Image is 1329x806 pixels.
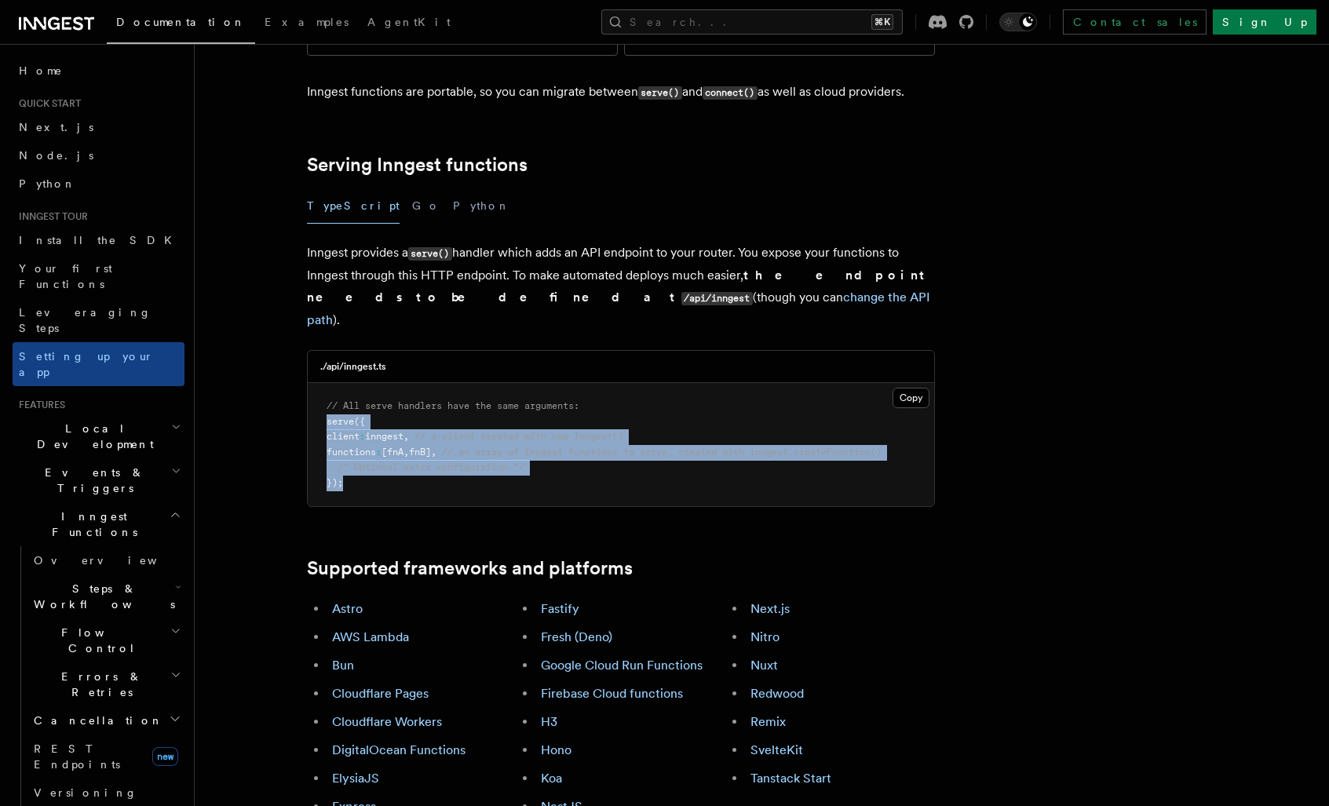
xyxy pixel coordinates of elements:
[13,509,170,540] span: Inngest Functions
[27,574,184,618] button: Steps & Workflows
[13,57,184,85] a: Home
[750,629,780,644] a: Nitro
[750,771,831,786] a: Tanstack Start
[541,771,562,786] a: Koa
[13,414,184,458] button: Local Development
[541,629,612,644] a: Fresh (Deno)
[320,360,386,373] h3: ./api/inngest.ts
[681,292,753,305] code: /api/inngest
[27,546,184,574] a: Overview
[255,5,358,42] a: Examples
[1063,9,1207,35] a: Contact sales
[358,5,460,42] a: AgentKit
[307,188,400,224] button: TypeScript
[19,149,93,162] span: Node.js
[13,141,184,170] a: Node.js
[327,416,354,427] span: serve
[19,306,152,334] span: Leveraging Steps
[332,686,429,701] a: Cloudflare Pages
[13,210,88,223] span: Inngest tour
[431,447,436,458] span: ,
[34,786,137,799] span: Versioning
[403,431,409,442] span: ,
[27,669,170,700] span: Errors & Retries
[414,431,623,442] span: // a client created with new Inngest()
[327,447,376,458] span: functions
[19,234,181,246] span: Install the SDK
[19,262,112,290] span: Your first Functions
[13,502,184,546] button: Inngest Functions
[376,447,382,458] span: :
[332,629,409,644] a: AWS Lambda
[409,447,431,458] span: fnB]
[27,625,170,656] span: Flow Control
[332,714,442,729] a: Cloudflare Workers
[34,554,195,567] span: Overview
[541,714,557,729] a: H3
[871,14,893,30] kbd: ⌘K
[307,557,633,579] a: Supported frameworks and platforms
[116,16,246,28] span: Documentation
[332,658,354,673] a: Bun
[453,188,510,224] button: Python
[307,154,528,176] a: Serving Inngest functions
[13,97,81,110] span: Quick start
[338,461,524,472] span: /* Optional extra configuration */
[750,658,778,673] a: Nuxt
[327,431,360,442] span: client
[13,298,184,342] a: Leveraging Steps
[365,431,403,442] span: inngest
[13,226,184,254] a: Install the SDK
[332,771,379,786] a: ElysiaJS
[19,63,63,78] span: Home
[638,86,682,100] code: serve()
[403,447,409,458] span: ,
[332,742,466,757] a: DigitalOcean Functions
[999,13,1037,31] button: Toggle dark mode
[19,121,93,133] span: Next.js
[27,662,184,706] button: Errors & Retries
[13,458,184,502] button: Events & Triggers
[34,742,120,771] span: REST Endpoints
[327,477,343,488] span: });
[27,713,163,728] span: Cancellation
[408,247,452,261] code: serve()
[13,399,65,411] span: Features
[750,686,804,701] a: Redwood
[13,254,184,298] a: Your first Functions
[601,9,903,35] button: Search...⌘K
[367,16,451,28] span: AgentKit
[442,447,882,458] span: // an array of Inngest functions to serve, created with inngest.createFunction()
[307,81,935,104] p: Inngest functions are portable, so you can migrate between and as well as cloud providers.
[19,350,154,378] span: Setting up your app
[27,581,175,612] span: Steps & Workflows
[332,601,363,616] a: Astro
[27,618,184,662] button: Flow Control
[107,5,255,44] a: Documentation
[19,177,76,190] span: Python
[152,747,178,766] span: new
[541,686,683,701] a: Firebase Cloud functions
[750,714,786,729] a: Remix
[27,706,184,735] button: Cancellation
[327,400,579,411] span: // All serve handlers have the same arguments:
[750,742,803,757] a: SvelteKit
[750,601,790,616] a: Next.js
[13,465,171,496] span: Events & Triggers
[1213,9,1316,35] a: Sign Up
[13,170,184,198] a: Python
[27,735,184,779] a: REST Endpointsnew
[13,342,184,386] a: Setting up your app
[13,113,184,141] a: Next.js
[265,16,349,28] span: Examples
[541,658,703,673] a: Google Cloud Run Functions
[13,421,171,452] span: Local Development
[541,601,579,616] a: Fastify
[382,447,403,458] span: [fnA
[354,416,365,427] span: ({
[703,86,758,100] code: connect()
[893,388,929,408] button: Copy
[360,431,365,442] span: :
[412,188,440,224] button: Go
[307,242,935,331] p: Inngest provides a handler which adds an API endpoint to your router. You expose your functions t...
